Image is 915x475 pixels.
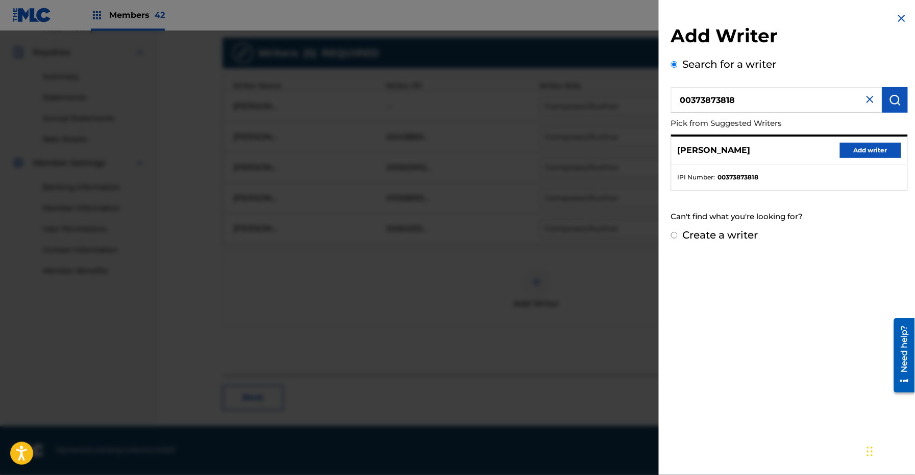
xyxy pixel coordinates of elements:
[864,93,876,105] img: close
[840,143,901,158] button: Add writer
[91,9,103,21] img: Top Rightsholders
[109,9,165,21] span: Members
[671,206,908,228] div: Can't find what you're looking for?
[886,314,915,396] iframe: Resource Center
[867,436,873,467] div: Drag
[889,94,901,106] img: Search Works
[718,173,759,182] strong: 00373873818
[683,58,777,70] label: Search for a writer
[864,426,915,475] iframe: Chat Widget
[671,87,882,113] input: Search writer's name or IPI Number
[155,10,165,20] span: 42
[12,8,52,22] img: MLC Logo
[671,113,850,135] p: Pick from Suggested Writers
[671,24,908,50] h2: Add Writer
[683,229,758,241] label: Create a writer
[678,173,715,182] span: IPI Number :
[678,144,751,156] p: [PERSON_NAME]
